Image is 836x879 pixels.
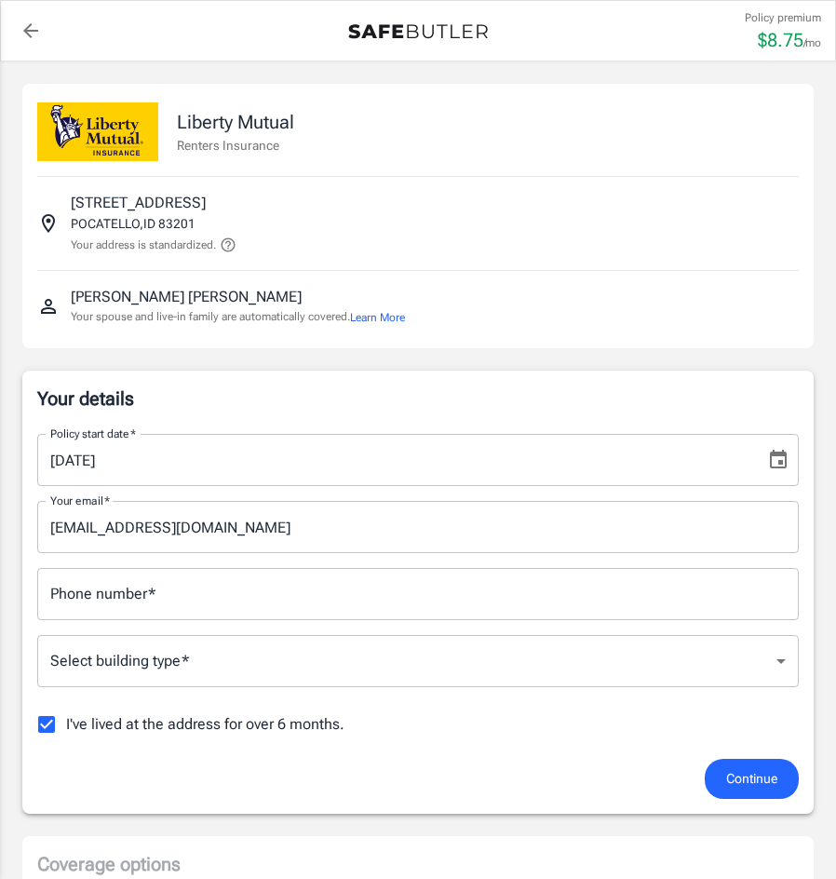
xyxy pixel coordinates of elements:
[350,309,405,326] button: Learn More
[71,286,302,308] p: [PERSON_NAME] [PERSON_NAME]
[37,385,799,412] p: Your details
[71,237,216,253] p: Your address is standardized.
[12,12,49,49] a: back to quotes
[37,501,799,553] input: Enter email
[348,24,488,39] img: Back to quotes
[50,493,110,508] label: Your email
[71,192,206,214] p: [STREET_ADDRESS]
[37,295,60,318] svg: Insured person
[71,214,196,233] p: POCATELLO , ID 83201
[758,29,803,51] span: $ 8.75
[177,108,294,136] p: Liberty Mutual
[177,136,294,155] p: Renters Insurance
[37,102,158,161] img: Liberty Mutual
[760,441,797,479] button: Choose date, selected date is Aug 31, 2025
[37,212,60,235] svg: Insured address
[726,767,777,791] span: Continue
[37,568,799,620] input: Enter number
[745,9,821,26] p: Policy premium
[37,434,752,486] input: MM/DD/YYYY
[66,713,344,736] span: I've lived at the address for over 6 months.
[705,759,799,799] button: Continue
[71,308,405,326] p: Your spouse and live-in family are automatically covered.
[50,426,136,441] label: Policy start date
[803,34,821,51] p: /mo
